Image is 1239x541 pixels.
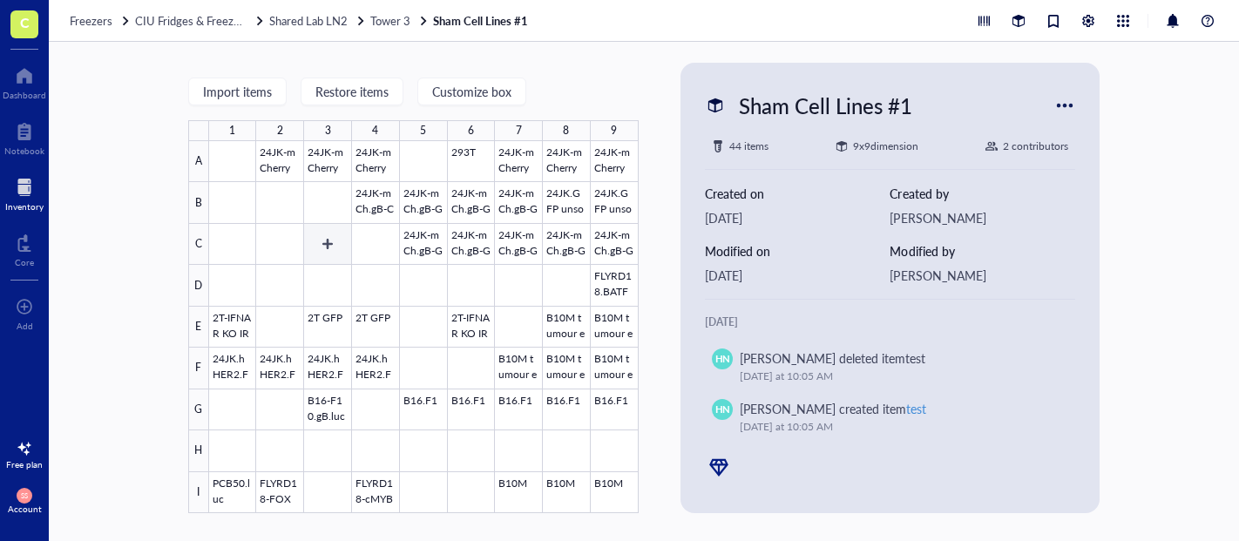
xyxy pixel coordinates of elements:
[705,208,890,227] div: [DATE]
[269,13,430,29] a: Shared Lab LN2Tower 3
[890,184,1075,203] div: Created by
[188,389,209,430] div: G
[705,241,890,260] div: Modified on
[420,120,426,141] div: 5
[188,182,209,223] div: B
[714,402,729,417] span: HN
[740,418,1055,436] div: [DATE] at 10:05 AM
[269,12,348,29] span: Shared Lab LN2
[740,368,1055,385] div: [DATE] at 10:05 AM
[15,229,34,267] a: Core
[853,138,918,155] div: 9 x 9 dimension
[714,352,729,367] span: HN
[729,138,768,155] div: 44 items
[17,321,33,331] div: Add
[1003,138,1068,155] div: 2 contributors
[417,78,526,105] button: Customize box
[15,257,34,267] div: Core
[188,472,209,513] div: I
[705,266,890,285] div: [DATE]
[8,504,42,514] div: Account
[315,85,389,98] span: Restore items
[705,314,1076,331] div: [DATE]
[188,224,209,265] div: C
[5,173,44,212] a: Inventory
[203,85,272,98] span: Import items
[740,348,925,368] div: [PERSON_NAME] deleted item
[372,120,378,141] div: 4
[229,120,235,141] div: 1
[468,120,474,141] div: 6
[188,141,209,182] div: A
[188,430,209,471] div: H
[905,349,925,367] div: test
[277,120,283,141] div: 2
[4,145,44,156] div: Notebook
[611,120,617,141] div: 9
[20,11,30,33] span: C
[188,307,209,348] div: E
[3,62,46,100] a: Dashboard
[5,201,44,212] div: Inventory
[705,392,1076,443] a: HN[PERSON_NAME] created itemtest[DATE] at 10:05 AM
[731,87,920,124] div: Sham Cell Lines #1
[301,78,403,105] button: Restore items
[890,266,1075,285] div: [PERSON_NAME]
[516,120,522,141] div: 7
[188,348,209,389] div: F
[6,459,43,470] div: Free plan
[70,13,132,29] a: Freezers
[4,118,44,156] a: Notebook
[135,12,249,29] span: CIU Fridges & Freezers
[188,265,209,306] div: D
[70,12,112,29] span: Freezers
[325,120,331,141] div: 3
[135,13,266,29] a: CIU Fridges & Freezers
[3,90,46,100] div: Dashboard
[370,12,410,29] span: Tower 3
[21,491,28,499] span: SS
[890,241,1075,260] div: Modified by
[890,208,1075,227] div: [PERSON_NAME]
[705,184,890,203] div: Created on
[740,399,926,418] div: [PERSON_NAME] created item
[906,400,926,417] div: test
[433,13,531,29] a: Sham Cell Lines #1
[432,85,511,98] span: Customize box
[563,120,569,141] div: 8
[188,78,287,105] button: Import items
